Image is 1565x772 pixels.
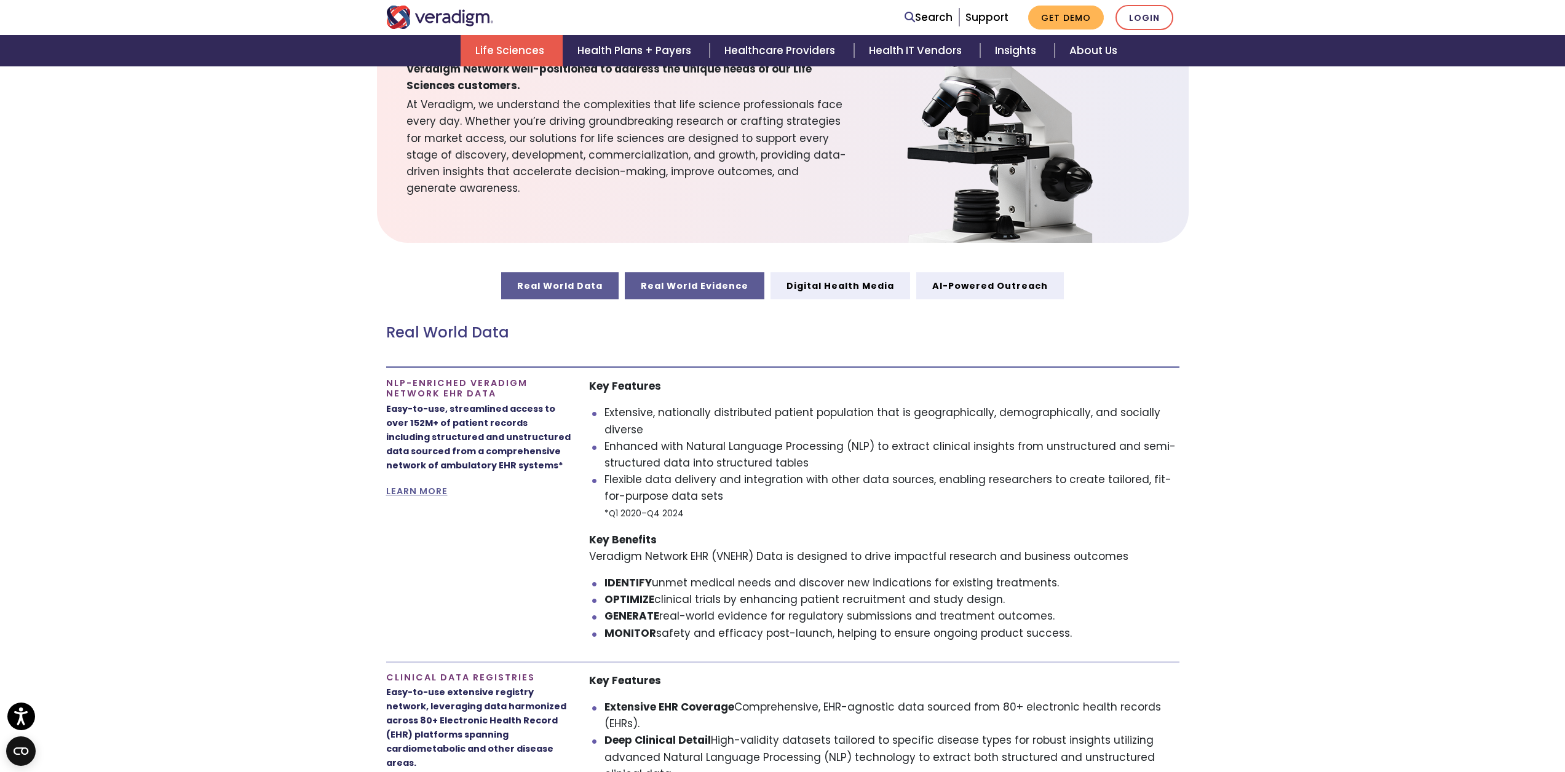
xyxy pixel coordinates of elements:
[771,272,910,299] a: Digital Health Media
[604,404,1179,438] li: Extensive, nationally distributed patient population that is geographically, demographically, and...
[1028,6,1104,30] a: Get Demo
[604,508,684,519] small: *Q1 2020–Q4 2024
[604,609,659,623] strong: GENERATE
[386,378,571,400] h4: NLP-ENRICHED VERADIGM NETWORK EHR DATA
[386,6,494,29] img: Veradigm logo
[461,35,563,66] a: Life Sciences
[589,532,1179,565] p: Veradigm Network EHR (VNEHR) Data is designed to drive impactful research and business outcomes
[386,324,1179,342] h3: Real World Data
[604,625,1179,642] li: safety and efficacy post-launch, helping to ensure ongoing product success.
[386,485,448,497] a: LEARN MORE
[406,94,850,197] span: At Veradigm, we understand the complexities that life science professionals face every day. Wheth...
[604,733,711,747] strong: Deep Clinical Detail
[916,272,1064,299] a: AI-Powered Outreach
[604,575,652,590] strong: IDENTIFY
[980,35,1055,66] a: Insights
[406,44,850,95] span: Veradigm has one of the largest research-ready EHR databases. This makes the Veradigm Network wel...
[604,471,1179,522] li: Flexible data delivery and integration with other data sources, enabling researchers to create ta...
[589,532,657,547] strong: Key Benefits
[589,379,661,393] strong: Key Features
[604,699,1179,732] li: Comprehensive, EHR-agnostic data sourced from 80+ electronic health records (EHRs).
[710,35,854,66] a: Healthcare Providers
[604,438,1179,471] li: Enhanced with Natural Language Processing (NLP) to extract clinical insights from unstructured an...
[1115,5,1173,30] a: Login
[386,672,571,683] h4: Clinical Data Registries
[386,685,571,770] p: Easy-to-use extensive registry network, leveraging data harmonized across 80+ Electronic Health R...
[6,736,36,766] button: Open CMP widget
[604,575,1179,591] li: unmet medical needs and discover new indications for existing treatments.
[501,272,619,299] a: Real World Data
[589,673,661,688] strong: Key Features
[854,35,980,66] a: Health IT Vendors
[1329,683,1550,757] iframe: Drift Chat Widget
[604,592,654,607] strong: OPTIMIZE
[625,272,764,299] a: Real World Evidence
[604,608,1179,624] li: real-world evidence for regulatory submissions and treatment outcomes.
[905,9,953,26] a: Search
[604,626,656,640] strong: MONITOR
[563,35,710,66] a: Health Plans + Payers
[386,402,571,473] p: Easy-to-use, streamlined access to over 152M+ of patient records including structured and unstruc...
[604,591,1179,608] li: clinical trials by enhancing patient recruitment and study design.
[1055,35,1132,66] a: About Us
[965,10,1008,25] a: Support
[604,699,734,714] strong: Extensive EHR Coverage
